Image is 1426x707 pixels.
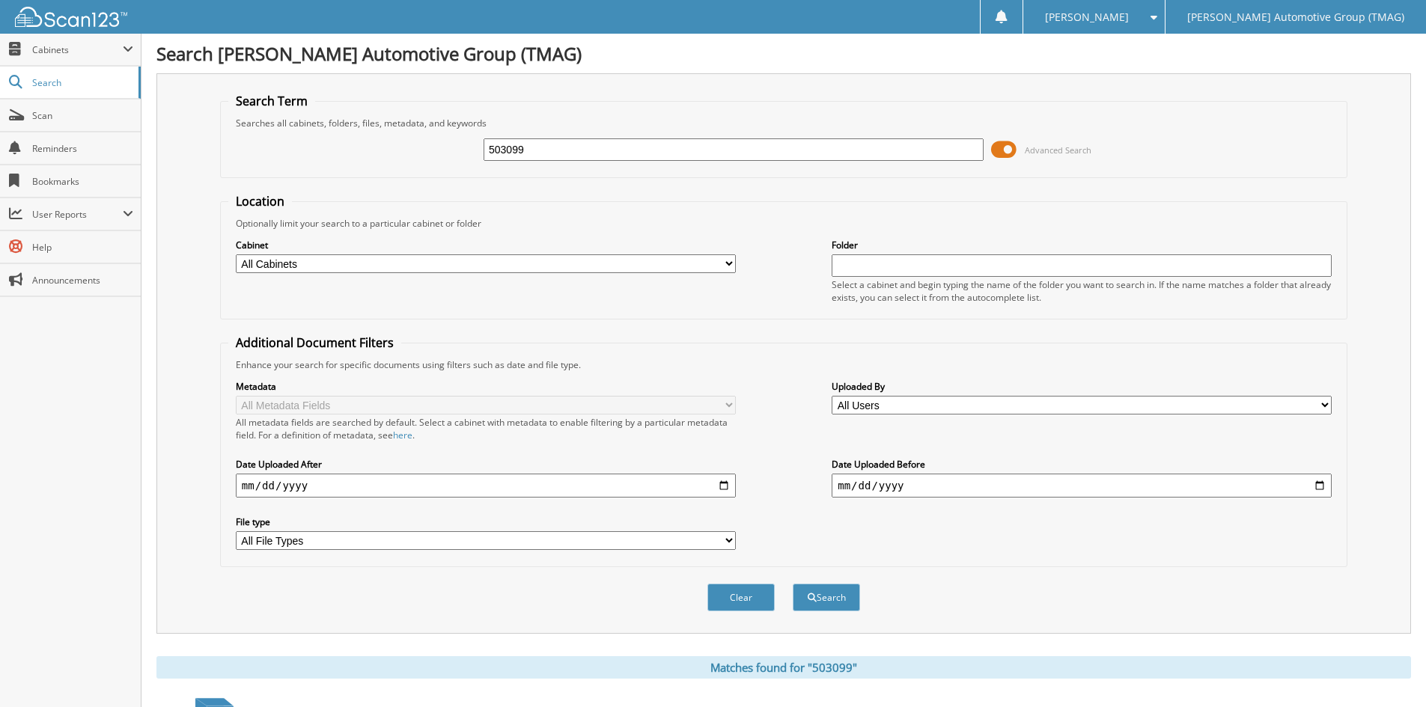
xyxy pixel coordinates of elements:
span: [PERSON_NAME] Automotive Group (TMAG) [1187,13,1404,22]
label: Folder [832,239,1332,251]
legend: Location [228,193,292,209]
span: Scan [32,109,133,122]
button: Clear [707,584,775,611]
legend: Additional Document Filters [228,334,401,351]
label: Metadata [236,380,736,393]
legend: Search Term [228,93,315,109]
div: Enhance your search for specific documents using filters such as date and file type. [228,358,1339,371]
div: Searches all cabinets, folders, files, metadata, and keywords [228,117,1339,129]
img: scan123-logo-white.svg [15,7,127,27]
span: Announcements [32,274,133,287]
button: Search [793,584,860,611]
div: All metadata fields are searched by default. Select a cabinet with metadata to enable filtering b... [236,416,736,441]
h1: Search [PERSON_NAME] Automotive Group (TMAG) [156,41,1411,66]
label: Date Uploaded After [236,458,736,471]
div: Optionally limit your search to a particular cabinet or folder [228,217,1339,230]
div: Select a cabinet and begin typing the name of the folder you want to search in. If the name match... [832,278,1332,304]
span: [PERSON_NAME] [1045,13,1129,22]
span: User Reports [32,208,123,221]
span: Advanced Search [1025,144,1091,156]
input: start [236,474,736,498]
span: Reminders [32,142,133,155]
div: Matches found for "503099" [156,656,1411,679]
label: File type [236,515,736,528]
input: end [832,474,1332,498]
a: here [393,429,412,441]
span: Cabinets [32,43,123,56]
label: Date Uploaded Before [832,458,1332,471]
label: Uploaded By [832,380,1332,393]
label: Cabinet [236,239,736,251]
span: Help [32,241,133,254]
span: Bookmarks [32,175,133,188]
span: Search [32,76,131,89]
